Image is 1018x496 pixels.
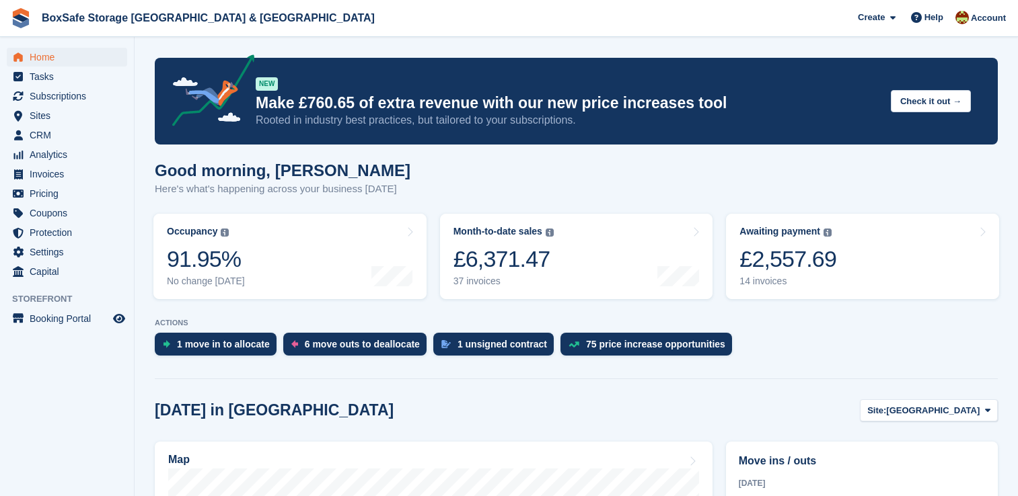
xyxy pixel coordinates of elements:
span: Storefront [12,292,134,306]
a: Preview store [111,311,127,327]
div: 14 invoices [739,276,836,287]
span: Coupons [30,204,110,222]
img: price_increase_opportunities-93ffe204e8149a01c8c9dc8f82e8f89637d9d84a8eef4429ea346261dce0b2c0.svg [569,341,579,347]
p: Here's what's happening across your business [DATE] [155,181,410,197]
div: [DATE] [739,477,985,489]
div: Occupancy [167,226,217,237]
a: menu [7,87,127,106]
a: menu [7,145,127,164]
div: Month-to-date sales [453,226,542,237]
h2: Move ins / outs [739,453,985,469]
span: CRM [30,126,110,144]
a: menu [7,67,127,86]
a: 75 price increase opportunities [560,333,739,362]
div: Awaiting payment [739,226,820,237]
span: Settings [30,243,110,261]
a: Occupancy 91.95% No change [DATE] [153,214,427,299]
span: Pricing [30,184,110,203]
div: NEW [256,77,278,91]
a: menu [7,126,127,144]
p: Rooted in industry best practices, but tailored to your subscriptions. [256,113,880,128]
span: Home [30,48,110,67]
span: Tasks [30,67,110,86]
div: £2,557.69 [739,245,836,273]
a: menu [7,243,127,261]
a: menu [7,165,127,183]
a: 1 unsigned contract [433,333,560,362]
div: No change [DATE] [167,276,245,287]
span: Invoices [30,165,110,183]
a: menu [7,262,127,281]
h2: [DATE] in [GEOGRAPHIC_DATA] [155,401,394,419]
button: Site: [GEOGRAPHIC_DATA] [860,399,998,421]
p: Make £760.65 of extra revenue with our new price increases tool [256,93,880,113]
span: Subscriptions [30,87,110,106]
img: icon-info-grey-7440780725fd019a000dd9b08b2336e03edf1995a4989e88bcd33f0948082b44.svg [221,229,229,237]
div: 6 move outs to deallocate [305,339,420,349]
h2: Map [168,454,190,466]
img: icon-info-grey-7440780725fd019a000dd9b08b2336e03edf1995a4989e88bcd33f0948082b44.svg [546,229,554,237]
span: Help [924,11,943,24]
img: stora-icon-8386f47178a22dfd0bd8f6a31ec36ba5ce8667c1dd55bd0f319d3a0aa187defe.svg [11,8,31,28]
a: Awaiting payment £2,557.69 14 invoices [726,214,999,299]
img: move_outs_to_deallocate_icon-f764333ba52eb49d3ac5e1228854f67142a1ed5810a6f6cc68b1a99e826820c5.svg [291,340,298,348]
a: 1 move in to allocate [155,333,283,362]
span: Sites [30,106,110,125]
img: price-adjustments-announcement-icon-8257ccfd72463d97f412b2fc003d46551f7dbcb40ab6d574587a9cd5c0d94... [161,54,255,131]
span: Capital [30,262,110,281]
span: Booking Portal [30,309,110,328]
div: 1 move in to allocate [177,339,270,349]
span: Create [858,11,885,24]
img: Kim [955,11,969,24]
a: BoxSafe Storage [GEOGRAPHIC_DATA] & [GEOGRAPHIC_DATA] [36,7,380,29]
span: Analytics [30,145,110,164]
a: Month-to-date sales £6,371.47 37 invoices [440,214,713,299]
a: menu [7,48,127,67]
a: menu [7,204,127,222]
div: £6,371.47 [453,245,554,273]
img: icon-info-grey-7440780725fd019a000dd9b08b2336e03edf1995a4989e88bcd33f0948082b44.svg [824,229,832,237]
span: [GEOGRAPHIC_DATA] [886,404,980,417]
span: Protection [30,223,110,242]
a: menu [7,309,127,328]
a: 6 move outs to deallocate [283,333,433,362]
div: 37 invoices [453,276,554,287]
div: 91.95% [167,245,245,273]
p: ACTIONS [155,319,998,327]
a: menu [7,223,127,242]
a: menu [7,106,127,125]
span: Account [971,11,1006,25]
img: move_ins_to_allocate_icon-fdf77a2bb77ea45bf5b3d319d69a93e2d87916cf1d5bf7949dd705db3b84f3ca.svg [163,340,170,348]
div: 1 unsigned contract [458,339,547,349]
h1: Good morning, [PERSON_NAME] [155,161,410,179]
img: contract_signature_icon-13c848040528278c33f63329250d36e43548de30e8caae1d1a13099fd9432cc5.svg [441,340,451,348]
button: Check it out → [891,90,971,112]
a: menu [7,184,127,203]
div: 75 price increase opportunities [586,339,725,349]
span: Site: [867,404,886,417]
